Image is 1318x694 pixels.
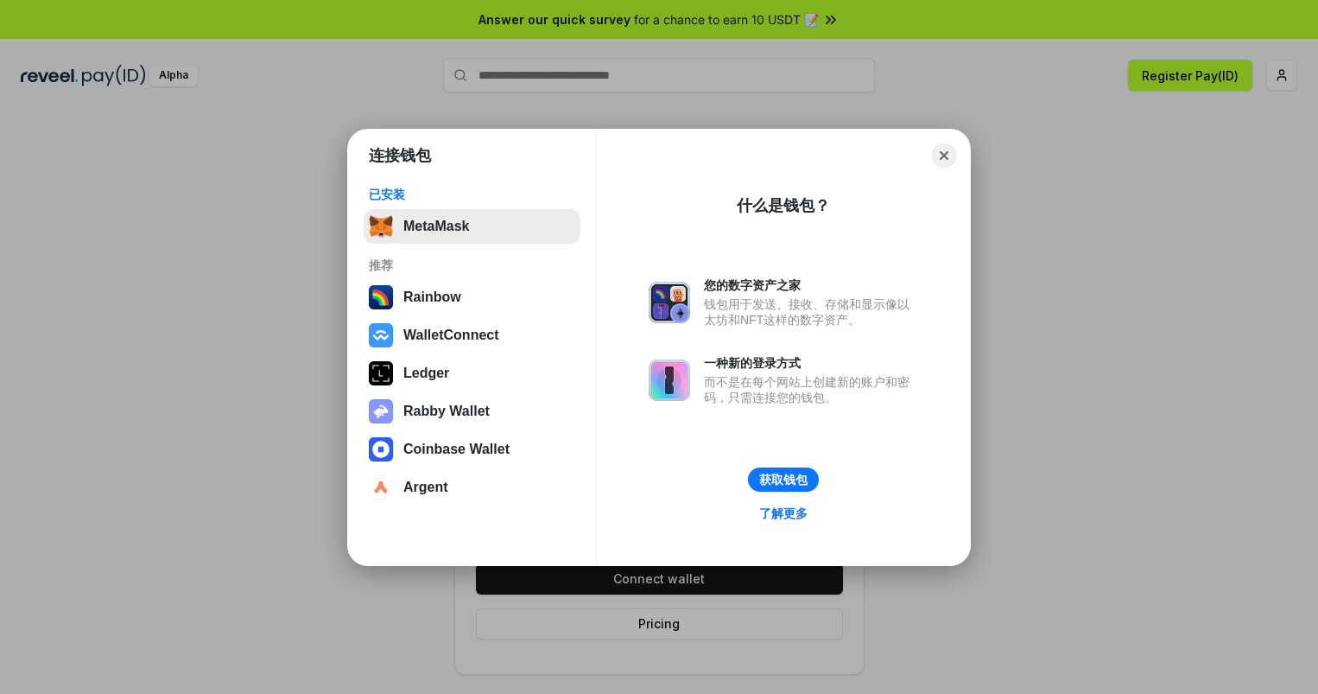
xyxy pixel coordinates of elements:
div: 获取钱包 [759,472,808,487]
div: 一种新的登录方式 [704,355,918,371]
img: svg+xml,%3Csvg%20width%3D%22120%22%20height%3D%22120%22%20viewBox%3D%220%200%20120%20120%22%20fil... [369,285,393,309]
button: WalletConnect [364,318,580,353]
div: Rainbow [403,290,461,305]
h1: 连接钱包 [369,145,431,166]
div: Ledger [403,366,449,381]
div: Rabby Wallet [403,404,490,419]
img: svg+xml,%3Csvg%20xmlns%3D%22http%3A%2F%2Fwww.w3.org%2F2000%2Fsvg%22%20fill%3D%22none%22%20viewBox... [369,399,393,423]
a: 了解更多 [749,502,818,525]
div: 钱包用于发送、接收、存储和显示像以太坊和NFT这样的数字资产。 [704,296,918,328]
div: WalletConnect [403,328,499,343]
div: 什么是钱包？ [737,195,830,216]
div: 推荐 [369,258,575,273]
button: Coinbase Wallet [364,432,580,467]
div: 您的数字资产之家 [704,277,918,293]
div: Coinbase Wallet [403,442,510,457]
button: Ledger [364,356,580,391]
img: svg+xml,%3Csvg%20width%3D%2228%22%20height%3D%2228%22%20viewBox%3D%220%200%2028%2028%22%20fill%3D... [369,437,393,462]
img: svg+xml,%3Csvg%20xmlns%3D%22http%3A%2F%2Fwww.w3.org%2F2000%2Fsvg%22%20fill%3D%22none%22%20viewBox... [649,282,690,323]
img: svg+xml,%3Csvg%20width%3D%2228%22%20height%3D%2228%22%20viewBox%3D%220%200%2028%2028%22%20fill%3D... [369,323,393,347]
div: 已安装 [369,187,575,202]
div: 而不是在每个网站上创建新的账户和密码，只需连接您的钱包。 [704,374,918,405]
img: svg+xml,%3Csvg%20width%3D%2228%22%20height%3D%2228%22%20viewBox%3D%220%200%2028%2028%22%20fill%3D... [369,475,393,500]
div: Argent [403,480,448,495]
button: Argent [364,470,580,505]
button: MetaMask [364,209,580,244]
button: Close [932,143,956,168]
button: 获取钱包 [748,468,819,492]
img: svg+xml,%3Csvg%20fill%3D%22none%22%20height%3D%2233%22%20viewBox%3D%220%200%2035%2033%22%20width%... [369,214,393,239]
img: svg+xml,%3Csvg%20xmlns%3D%22http%3A%2F%2Fwww.w3.org%2F2000%2Fsvg%22%20fill%3D%22none%22%20viewBox... [649,360,690,401]
img: svg+xml,%3Csvg%20xmlns%3D%22http%3A%2F%2Fwww.w3.org%2F2000%2Fsvg%22%20width%3D%2228%22%20height%3... [369,361,393,385]
button: Rabby Wallet [364,394,580,429]
div: MetaMask [403,219,469,234]
button: Rainbow [364,280,580,315]
div: 了解更多 [759,506,808,521]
